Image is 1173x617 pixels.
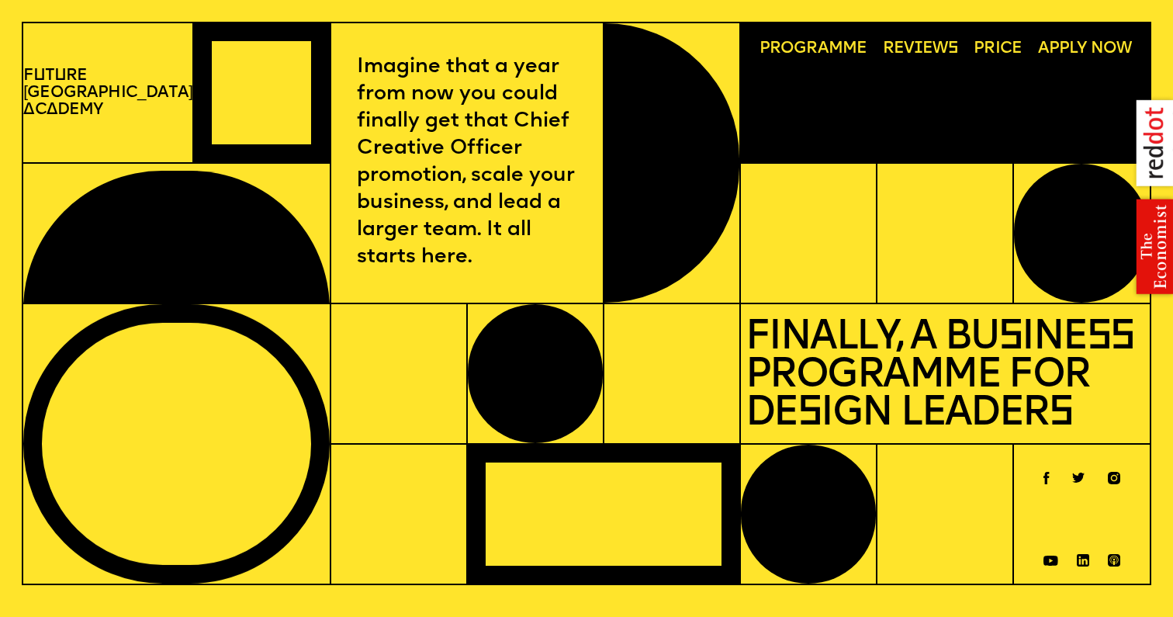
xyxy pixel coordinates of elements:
[54,68,66,84] span: u
[1043,549,1058,560] a: Youtube
[1077,549,1089,562] a: Linkedin
[1072,467,1085,477] a: Twitter
[33,68,45,84] span: u
[23,68,192,118] p: F t re [GEOGRAPHIC_DATA] c demy
[746,314,1145,434] p: Finally, a Business Programme for Design Leaders
[883,40,958,57] span: Rev ews
[760,40,867,57] span: Programme
[47,102,57,118] span: a
[1043,467,1050,480] a: Facebook
[1123,192,1173,303] img: the economist
[914,40,922,57] span: i
[23,68,192,118] a: Future[GEOGRAPHIC_DATA]Academy
[357,54,577,272] p: Imagine that a year from now you could finally get that Chief Creative Officer promotion, scale y...
[1123,88,1173,199] img: reddot
[23,102,34,118] span: A
[1108,549,1120,562] a: Spotify
[974,40,1022,57] span: Price
[1038,40,1132,57] span: Apply now
[1108,467,1120,480] a: Instagram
